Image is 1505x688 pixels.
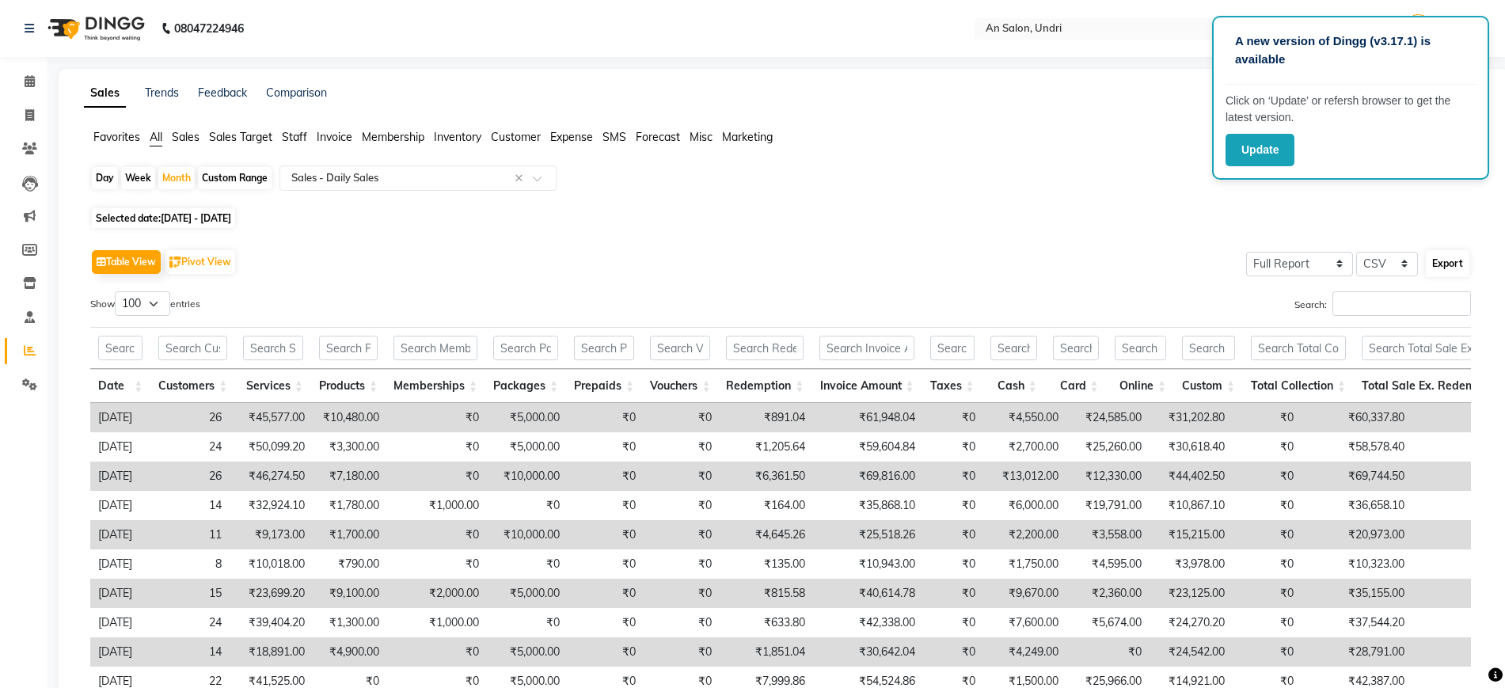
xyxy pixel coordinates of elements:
[568,491,644,520] td: ₹0
[1150,637,1233,667] td: ₹24,542.00
[1302,520,1412,549] td: ₹20,973.00
[644,520,720,549] td: ₹0
[487,637,568,667] td: ₹5,000.00
[93,130,140,144] span: Favorites
[387,520,487,549] td: ₹0
[230,520,313,549] td: ₹9,173.00
[983,491,1066,520] td: ₹6,000.00
[313,462,387,491] td: ₹7,180.00
[387,403,487,432] td: ₹0
[644,637,720,667] td: ₹0
[983,462,1066,491] td: ₹13,012.00
[90,549,145,579] td: [DATE]
[150,369,235,403] th: Customers: activate to sort column ascending
[1302,579,1412,608] td: ₹35,155.00
[1150,608,1233,637] td: ₹24,270.20
[90,432,145,462] td: [DATE]
[92,250,161,274] button: Table View
[387,579,487,608] td: ₹2,000.00
[813,462,923,491] td: ₹69,816.00
[98,336,143,360] input: Search Date
[387,462,487,491] td: ₹0
[644,462,720,491] td: ₹0
[1066,608,1150,637] td: ₹5,674.00
[813,637,923,667] td: ₹30,642.04
[550,130,593,144] span: Expense
[90,637,145,667] td: [DATE]
[174,6,244,51] b: 08047224946
[568,579,644,608] td: ₹0
[319,336,378,360] input: Search Products
[983,549,1066,579] td: ₹1,750.00
[150,130,162,144] span: All
[644,403,720,432] td: ₹0
[1066,491,1150,520] td: ₹19,791.00
[485,369,566,403] th: Packages: activate to sort column ascending
[568,608,644,637] td: ₹0
[487,403,568,432] td: ₹5,000.00
[1066,579,1150,608] td: ₹2,360.00
[90,608,145,637] td: [DATE]
[491,130,541,144] span: Customer
[313,579,387,608] td: ₹9,100.00
[90,403,145,432] td: [DATE]
[1150,520,1233,549] td: ₹15,215.00
[230,637,313,667] td: ₹18,891.00
[1150,403,1233,432] td: ₹31,202.80
[644,432,720,462] td: ₹0
[923,637,983,667] td: ₹0
[819,336,914,360] input: Search Invoice Amount
[282,130,307,144] span: Staff
[230,608,313,637] td: ₹39,404.20
[1251,336,1346,360] input: Search Total Collection
[92,167,118,189] div: Day
[387,432,487,462] td: ₹0
[923,549,983,579] td: ₹0
[1066,462,1150,491] td: ₹12,330.00
[923,462,983,491] td: ₹0
[923,579,983,608] td: ₹0
[387,549,487,579] td: ₹0
[566,369,642,403] th: Prepaids: activate to sort column ascending
[158,336,227,360] input: Search Customers
[720,432,813,462] td: ₹1,205.64
[40,6,149,51] img: logo
[1226,93,1476,126] p: Click on ‘Update’ or refersh browser to get the latest version.
[198,86,247,100] a: Feedback
[145,549,230,579] td: 8
[1115,336,1167,360] input: Search Online
[487,520,568,549] td: ₹10,000.00
[1066,549,1150,579] td: ₹4,595.00
[568,462,644,491] td: ₹0
[1243,369,1354,403] th: Total Collection: activate to sort column ascending
[230,432,313,462] td: ₹50,099.20
[720,491,813,520] td: ₹164.00
[387,608,487,637] td: ₹1,000.00
[311,369,386,403] th: Products: activate to sort column ascending
[230,549,313,579] td: ₹10,018.00
[487,432,568,462] td: ₹5,000.00
[1235,32,1466,68] p: A new version of Dingg (v3.17.1) is available
[1107,369,1175,403] th: Online: activate to sort column ascending
[983,520,1066,549] td: ₹2,200.00
[209,130,272,144] span: Sales Target
[235,369,310,403] th: Services: activate to sort column ascending
[1302,403,1412,432] td: ₹60,337.80
[198,167,272,189] div: Custom Range
[1226,134,1294,166] button: Update
[1182,336,1235,360] input: Search Custom
[487,462,568,491] td: ₹10,000.00
[636,130,680,144] span: Forecast
[1150,432,1233,462] td: ₹30,618.40
[811,369,922,403] th: Invoice Amount: activate to sort column ascending
[923,608,983,637] td: ₹0
[387,491,487,520] td: ₹1,000.00
[1233,432,1302,462] td: ₹0
[1233,462,1302,491] td: ₹0
[1233,608,1302,637] td: ₹0
[1045,369,1107,403] th: Card: activate to sort column ascending
[493,336,558,360] input: Search Packages
[90,462,145,491] td: [DATE]
[813,549,923,579] td: ₹10,943.00
[813,608,923,637] td: ₹42,338.00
